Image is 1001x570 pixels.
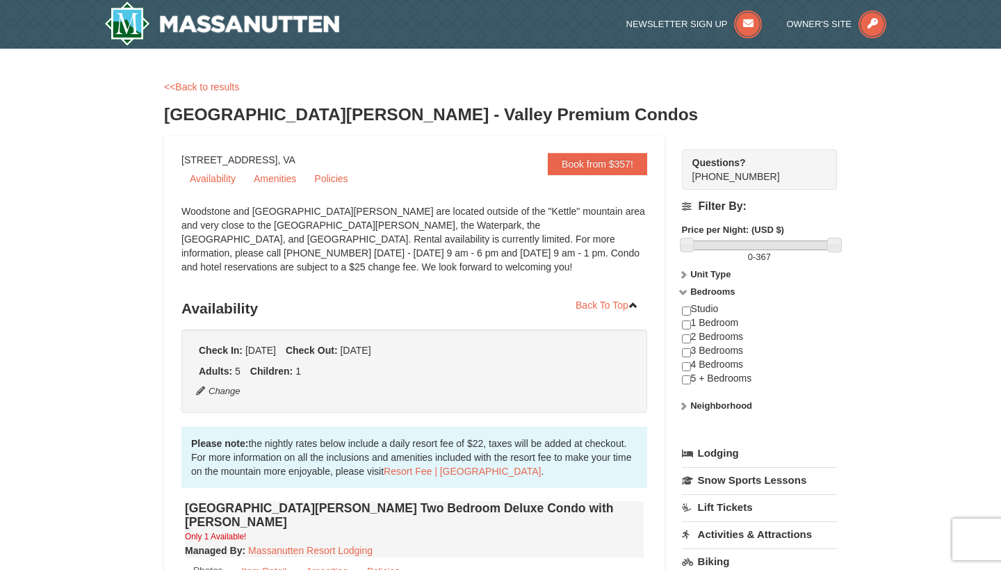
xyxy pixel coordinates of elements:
a: Back To Top [567,295,647,316]
div: Woodstone and [GEOGRAPHIC_DATA][PERSON_NAME] are located outside of the "Kettle" mountain area an... [181,204,647,288]
a: Lodging [682,441,837,466]
strong: Neighborhood [690,400,752,411]
a: Massanutten Resort Lodging [248,545,373,556]
a: Policies [306,168,356,189]
small: Only 1 Available! [185,532,246,541]
strong: Check Out: [286,345,338,356]
h3: Availability [181,295,647,323]
strong: Price per Night: (USD $) [682,225,784,235]
a: Massanutten Resort [104,1,339,46]
a: Snow Sports Lessons [682,467,837,493]
h3: [GEOGRAPHIC_DATA][PERSON_NAME] - Valley Premium Condos [164,101,837,129]
strong: Please note: [191,438,248,449]
a: Resort Fee | [GEOGRAPHIC_DATA] [384,466,541,477]
h4: [GEOGRAPHIC_DATA][PERSON_NAME] Two Bedroom Deluxe Condo with [PERSON_NAME] [185,501,644,529]
span: Newsletter Sign Up [626,19,728,29]
a: Lift Tickets [682,494,837,520]
span: Owner's Site [787,19,852,29]
a: Owner's Site [787,19,887,29]
strong: Children: [250,366,293,377]
div: the nightly rates below include a daily resort fee of $22, taxes will be added at checkout. For m... [181,427,647,488]
label: - [682,250,837,264]
span: 1 [295,366,301,377]
button: Change [195,384,241,399]
a: <<Back to results [164,81,239,92]
strong: Unit Type [690,269,731,279]
a: Newsletter Sign Up [626,19,763,29]
span: 0 [748,252,753,262]
span: Managed By [185,545,242,556]
a: Availability [181,168,244,189]
span: [DATE] [245,345,276,356]
div: Studio 1 Bedroom 2 Bedrooms 3 Bedrooms 4 Bedrooms 5 + Bedrooms [682,302,837,399]
a: Activities & Attractions [682,521,837,547]
img: Massanutten Resort Logo [104,1,339,46]
span: [DATE] [340,345,371,356]
a: Book from $357! [548,153,647,175]
a: Amenities [245,168,304,189]
span: 5 [235,366,241,377]
span: 367 [756,252,771,262]
strong: : [185,545,245,556]
strong: Check In: [199,345,243,356]
strong: Bedrooms [690,286,735,297]
strong: Questions? [692,157,746,168]
strong: Adults: [199,366,232,377]
span: [PHONE_NUMBER] [692,156,812,182]
h4: Filter By: [682,200,837,213]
